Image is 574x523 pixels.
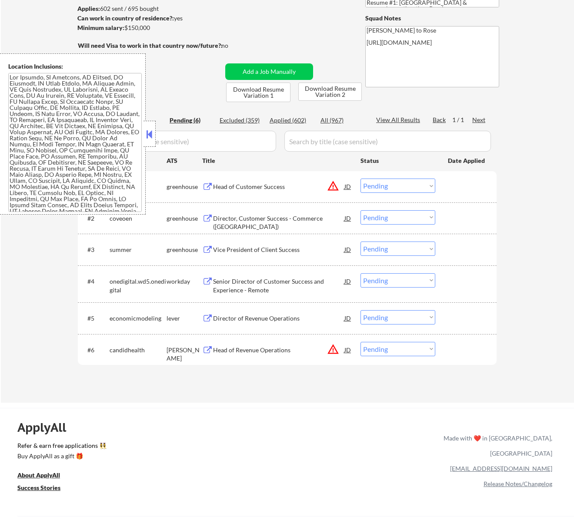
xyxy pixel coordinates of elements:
[17,471,60,479] u: About ApplyAll
[17,471,72,482] a: About ApplyAll
[344,310,352,326] div: JD
[110,214,167,223] div: coveoen
[87,245,103,254] div: #3
[213,277,344,294] div: Senior Director of Customer Success and Experience - Remote
[167,182,202,191] div: greenhouse
[17,452,104,463] a: Buy ApplyAll as a gift 🎁
[344,179,352,194] div: JD
[270,116,313,125] div: Applied (602)
[77,4,222,13] div: 602 sent / 695 bought
[225,63,313,80] button: Add a Job Manually
[87,346,103,354] div: #6
[77,14,174,22] strong: Can work in country of residence?:
[440,430,552,461] div: Made with ❤️ in [GEOGRAPHIC_DATA], [GEOGRAPHIC_DATA]
[221,41,246,50] div: no
[344,242,352,257] div: JD
[170,116,213,125] div: Pending (6)
[472,116,486,124] div: Next
[213,314,344,323] div: Director of Revenue Operations
[226,83,290,102] button: Download Resume Variation 1
[110,314,167,323] div: economicmodeling
[167,156,202,165] div: ATS
[77,14,220,23] div: yes
[167,277,202,286] div: workday
[298,83,362,101] button: Download Resume Variation 2
[284,131,491,152] input: Search by title (case sensitive)
[213,346,344,354] div: Head of Revenue Operations
[17,484,60,491] u: Success Stories
[213,214,344,231] div: Director, Customer Success - Commerce ([GEOGRAPHIC_DATA])
[213,245,344,254] div: Vice President of Client Success
[327,180,339,192] button: warning_amber
[344,342,352,357] div: JD
[167,346,202,363] div: [PERSON_NAME]
[452,116,472,124] div: 1 / 1
[167,214,202,223] div: greenhouse
[77,24,124,31] strong: Minimum salary:
[17,443,262,452] a: Refer & earn free applications 👯‍♀️
[327,343,339,355] button: warning_amber
[344,210,352,226] div: JD
[8,62,142,71] div: Location Inclusions:
[213,182,344,191] div: Head of Customer Success
[17,453,104,459] div: Buy ApplyAll as a gift 🎁
[78,42,223,49] strong: Will need Visa to work in that country now/future?:
[110,277,167,294] div: onedigital.wd5.onedigital
[110,346,167,354] div: candidhealth
[77,23,222,32] div: $150,000
[87,277,103,286] div: #4
[320,116,364,125] div: All (967)
[110,245,167,254] div: summer
[376,116,423,124] div: View All Results
[433,116,447,124] div: Back
[220,116,263,125] div: Excluded (359)
[87,214,103,223] div: #2
[17,483,72,494] a: Success Stories
[484,480,552,487] a: Release Notes/Changelog
[80,131,276,152] input: Search by company (case sensitive)
[202,156,352,165] div: Title
[360,152,435,168] div: Status
[450,465,552,472] a: [EMAIL_ADDRESS][DOMAIN_NAME]
[365,14,499,23] div: Squad Notes
[77,5,100,12] strong: Applies:
[448,156,486,165] div: Date Applied
[87,314,103,323] div: #5
[167,314,202,323] div: lever
[344,273,352,289] div: JD
[167,245,202,254] div: greenhouse
[17,420,76,435] div: ApplyAll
